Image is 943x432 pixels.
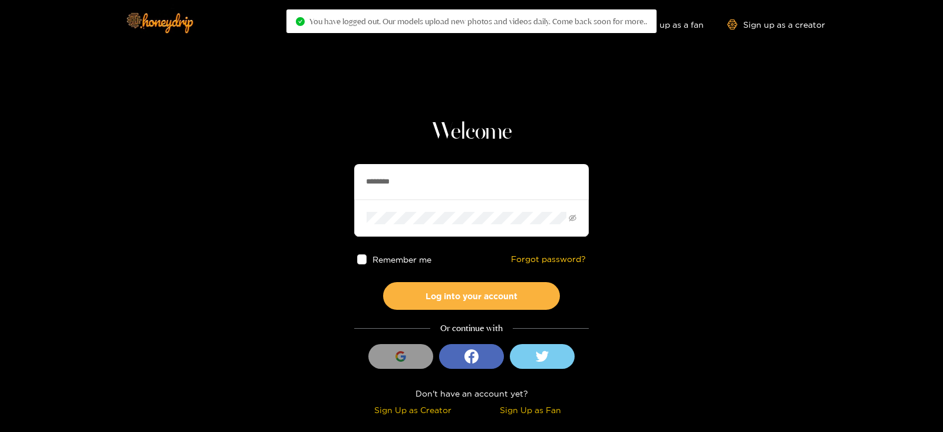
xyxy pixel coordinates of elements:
a: Forgot password? [511,254,586,264]
div: Sign Up as Fan [474,403,586,417]
h1: Welcome [354,118,589,146]
div: Or continue with [354,322,589,335]
div: Don't have an account yet? [354,387,589,400]
span: Remember me [373,255,432,264]
span: You have logged out. Our models upload new photos and videos daily. Come back soon for more.. [309,17,647,26]
a: Sign up as a fan [623,19,704,30]
div: Sign Up as Creator [357,403,469,417]
span: check-circle [296,17,305,26]
a: Sign up as a creator [727,19,825,30]
span: eye-invisible [569,214,576,222]
button: Log into your account [383,282,560,310]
